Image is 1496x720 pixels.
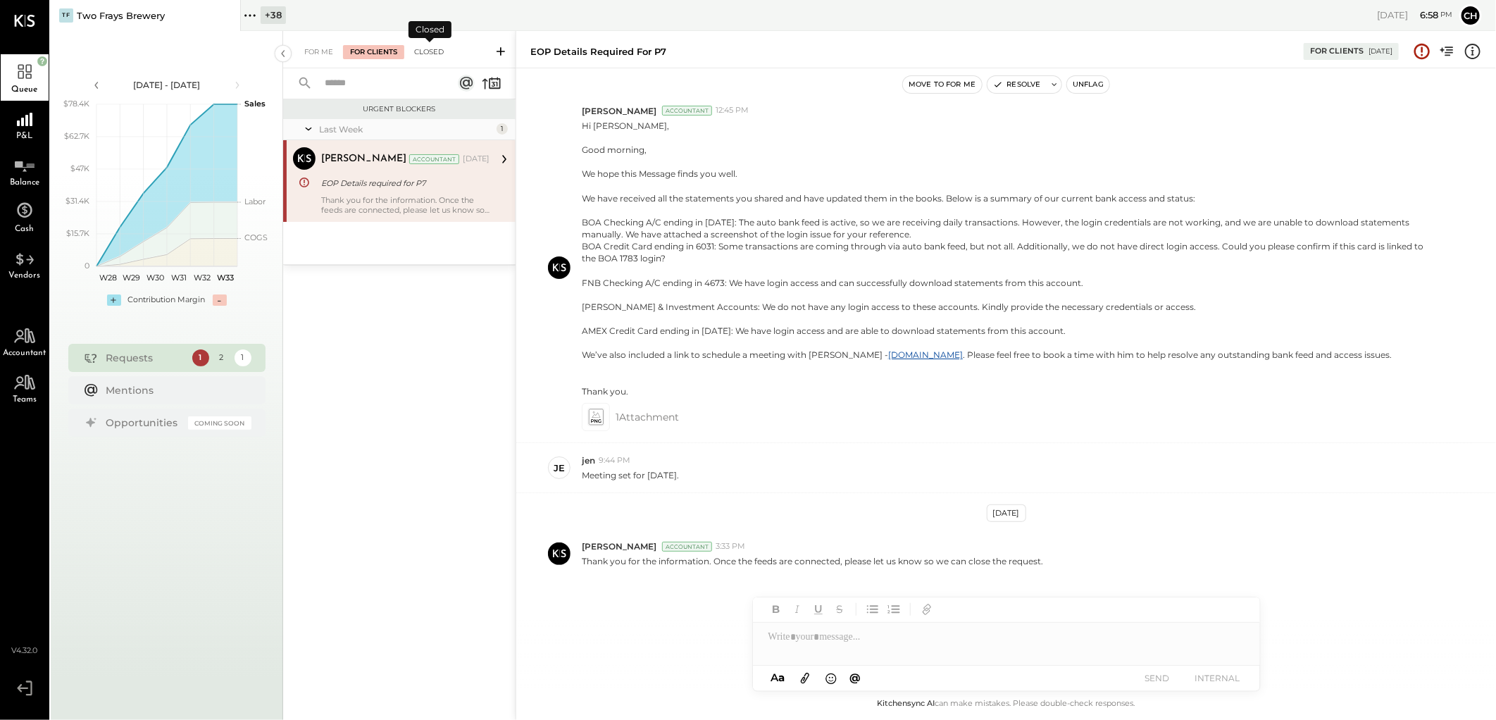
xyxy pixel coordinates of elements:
[809,600,828,619] button: Underline
[107,294,121,306] div: +
[903,76,982,93] button: Move to for me
[15,225,35,233] span: Cash
[582,240,1440,397] div: BOA Credit Card ending in 6031: Some transactions are coming through via auto bank feed, but not ...
[662,542,712,552] div: Accountant
[1,364,49,411] a: Teams
[192,349,209,366] div: 1
[1,101,49,147] a: P&L
[767,600,785,619] button: Bold
[77,9,165,23] div: Two Frays Brewery
[1,194,49,240] a: Cash
[1377,8,1452,22] div: [DATE]
[616,403,679,431] span: 1 Attachment
[409,154,459,164] div: Accountant
[849,671,861,684] span: @
[888,349,963,360] a: [DOMAIN_NAME]
[582,105,656,117] span: [PERSON_NAME]
[106,416,181,430] div: Opportunities
[217,273,234,283] text: W33
[146,273,163,283] text: W30
[918,600,936,619] button: Add URL
[830,600,849,619] button: Strikethrough
[123,273,140,283] text: W29
[290,104,509,114] div: Urgent Blockers
[343,45,404,59] div: For Clients
[767,670,790,685] button: Aa
[582,469,679,481] p: Meeting set for [DATE].
[1,54,49,101] a: Queue
[554,461,565,475] div: je
[66,196,89,206] text: $31.4K
[845,669,865,687] button: @
[261,6,286,24] div: + 38
[987,504,1026,522] div: [DATE]
[582,120,1440,397] p: Hi [PERSON_NAME], Good morning, We hope this Message finds you well. We have received all the sta...
[1369,46,1392,56] div: [DATE]
[582,454,595,466] span: jen
[244,232,268,242] text: COGS
[4,349,46,357] span: Accountant
[213,294,227,306] div: -
[244,99,266,108] text: Sales
[17,132,33,140] span: P&L
[128,294,206,306] div: Contribution Margin
[70,163,89,173] text: $47K
[64,131,89,141] text: $62.7K
[716,105,749,116] span: 12:45 PM
[188,416,251,430] div: Coming Soon
[716,541,745,552] span: 3:33 PM
[194,273,211,283] text: W32
[463,154,490,165] div: [DATE]
[99,273,117,283] text: W28
[106,383,244,397] div: Mentions
[66,228,89,238] text: $15.7K
[1190,669,1246,688] button: INTERNAL
[319,123,493,135] div: Last Week
[321,195,490,215] div: Thank you for the information. Once the feeds are connected, please let us know so we can close t...
[13,395,37,404] span: Teams
[1,318,49,364] a: Accountant
[12,85,38,94] span: Queue
[497,123,508,135] div: 1
[244,197,266,206] text: Labor
[1,240,49,287] a: Vendors
[530,45,666,58] div: EOP Details required for P7
[599,455,630,466] span: 9:44 PM
[107,79,227,91] div: [DATE] - [DATE]
[1,147,49,194] a: Balance
[885,600,903,619] button: Ordered List
[1129,669,1185,688] button: SEND
[1310,46,1364,57] div: For Clients
[213,349,230,366] div: 2
[85,261,89,271] text: 0
[59,8,73,23] div: TF
[582,555,1043,567] p: Thank you for the information. Once the feeds are connected, please let us know so we can close t...
[170,273,186,283] text: W31
[864,600,882,619] button: Unordered List
[235,349,251,366] div: 1
[321,152,406,166] div: [PERSON_NAME]
[788,600,806,619] button: Italic
[63,99,89,108] text: $78.4K
[1067,76,1109,93] button: Unflag
[778,671,785,684] span: a
[409,21,451,38] div: Closed
[582,540,656,552] span: [PERSON_NAME]
[407,45,451,59] div: Closed
[987,76,1047,93] button: Resolve
[9,271,41,280] span: Vendors
[1459,4,1482,27] button: Ch
[321,176,485,190] div: EOP Details required for P7
[106,351,185,365] div: Requests
[10,178,39,187] span: Balance
[662,106,712,116] div: Accountant
[297,45,340,59] div: For Me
